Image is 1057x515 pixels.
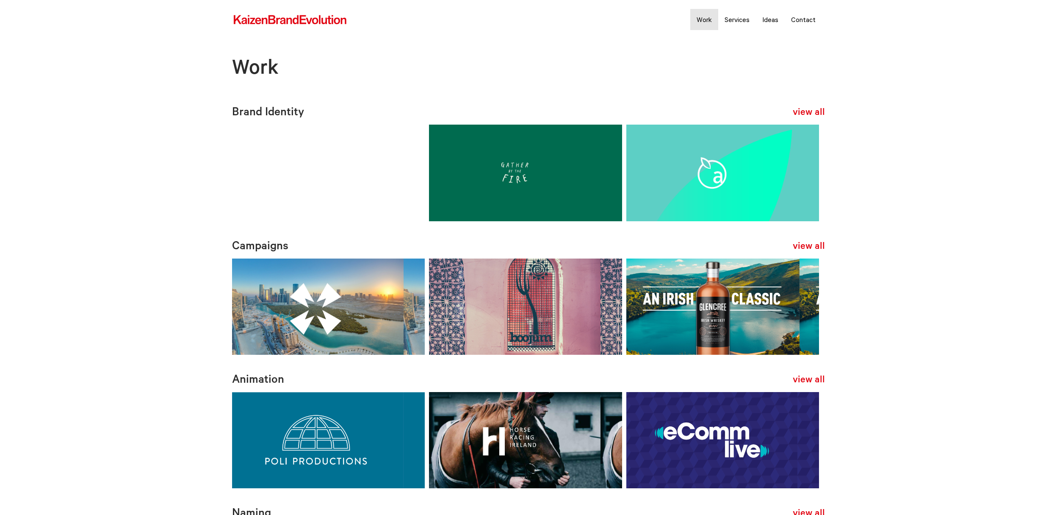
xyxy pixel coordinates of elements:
a: view all [793,106,825,120]
h2: Animation [230,374,827,388]
a: view all [793,240,825,254]
h1: Work [230,58,827,83]
h2: Brand Identity [230,106,827,120]
a: Contact [785,9,822,30]
a: Work [690,9,718,30]
a: Services [718,9,756,30]
a: Ideas [756,9,785,30]
a: view all [793,374,825,388]
img: kbe_logo_new.svg [233,14,347,25]
h2: Campaigns [230,240,827,254]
